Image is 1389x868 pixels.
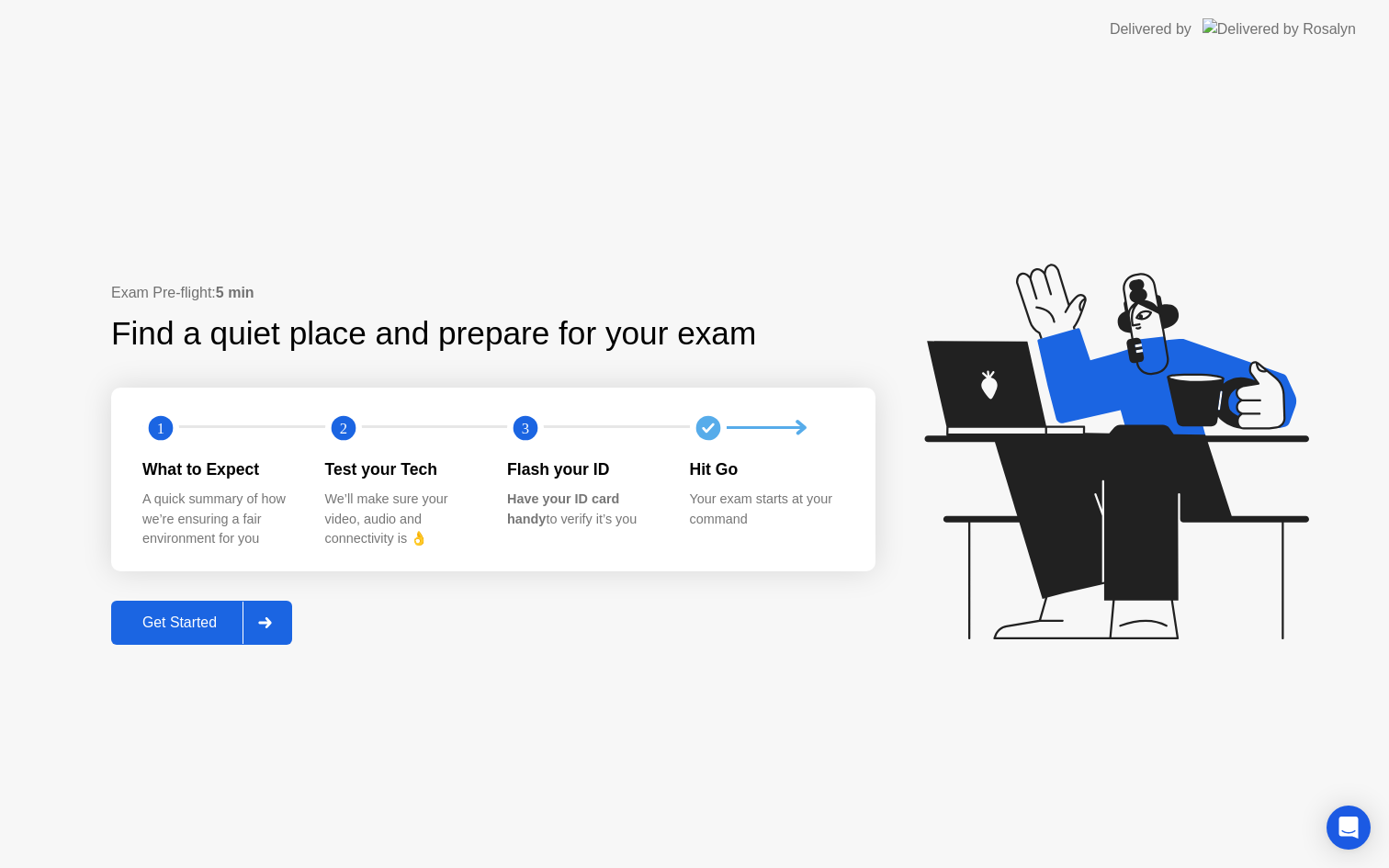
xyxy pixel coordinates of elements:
div: Find a quiet place and prepare for your exam [111,310,759,358]
div: Flash your ID [507,457,661,481]
div: Your exam starts at your command [690,490,843,529]
text: 3 [522,419,529,436]
div: Open Intercom Messenger [1327,806,1371,850]
div: to verify it’s you [507,490,661,529]
div: Get Started [117,614,243,631]
div: Delivered by [1110,18,1191,40]
text: 2 [339,419,346,436]
div: Exam Pre-flight: [111,282,875,304]
b: Have your ID card handy [507,491,619,526]
button: Get Started [111,601,292,645]
div: A quick summary of how we’re ensuring a fair environment for you [142,490,296,549]
img: Delivered by Rosalyn [1203,18,1356,39]
b: 5 min [216,285,254,300]
div: We’ll make sure your video, audio and connectivity is 👌 [325,490,479,549]
text: 1 [157,419,164,436]
div: Hit Go [690,457,843,481]
div: What to Expect [142,457,296,481]
div: Test your Tech [325,457,479,481]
